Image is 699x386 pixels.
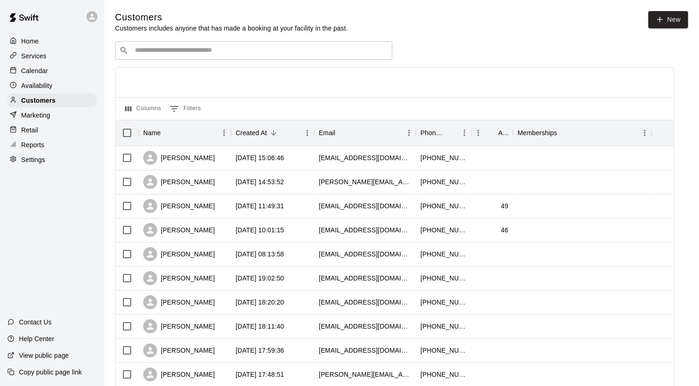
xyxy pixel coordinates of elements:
a: Settings [7,153,97,167]
div: [PERSON_NAME] [143,151,215,165]
div: Email [314,120,416,146]
div: [PERSON_NAME] [143,319,215,333]
a: Marketing [7,108,97,122]
a: New [648,11,688,28]
div: +15635058831 [420,201,467,211]
a: Services [7,49,97,63]
div: Created At [236,120,267,146]
button: Sort [444,126,457,139]
div: +13092992695 [420,370,467,379]
div: rdmccabe@mchsi.com [319,346,411,355]
div: 2025-09-10 11:49:31 [236,201,284,211]
button: Sort [161,126,174,139]
button: Show filters [167,101,203,116]
div: Memberships [513,120,651,146]
div: 2025-09-09 19:02:50 [236,274,284,283]
div: Search customers by name or email [115,41,392,60]
div: [PERSON_NAME] [143,271,215,285]
div: Phone Number [420,120,444,146]
p: Customers includes anyone that has made a booking at your facility in the past. [115,24,348,33]
div: [PERSON_NAME] [143,367,215,381]
div: +15637232976 [420,225,467,235]
button: Sort [557,126,570,139]
p: Help Center [19,334,54,343]
div: Name [143,120,161,146]
div: pulchar@aol.com [319,249,411,259]
div: +13097210229 [420,153,467,162]
div: anthonywilhelmi@gmail.com [319,298,411,307]
p: Availability [21,81,53,90]
div: sceshelman@yahoo.com [319,274,411,283]
div: Email [319,120,335,146]
div: 2025-09-09 17:59:36 [236,346,284,355]
div: +15633433011 [420,346,467,355]
button: Menu [217,126,231,140]
div: +15637232710 [420,177,467,187]
a: Customers [7,93,97,107]
p: Calendar [21,66,48,75]
div: mkrogers8@msn.com [319,225,411,235]
p: Customers [21,96,55,105]
div: [PERSON_NAME] [143,295,215,309]
button: Sort [485,126,498,139]
div: [PERSON_NAME] [143,175,215,189]
div: Created At [231,120,314,146]
p: Retail [21,125,38,135]
div: Name [139,120,231,146]
div: 2025-09-09 18:20:20 [236,298,284,307]
button: Menu [638,126,651,140]
p: Services [21,51,47,61]
a: Calendar [7,64,97,78]
button: Menu [457,126,471,140]
div: 2025-09-10 10:01:15 [236,225,284,235]
p: Marketing [21,111,50,120]
div: aaron.r.keeney@gmail.com [319,177,411,187]
p: Contact Us [19,318,52,327]
button: Menu [471,126,485,140]
div: [PERSON_NAME] [143,199,215,213]
div: Age [498,120,508,146]
button: Select columns [123,101,164,116]
div: 2025-09-10 08:13:58 [236,249,284,259]
button: Menu [402,126,416,140]
div: 2025-09-09 17:48:51 [236,370,284,379]
div: +15633706642 [420,298,467,307]
div: 2025-09-10 15:06:46 [236,153,284,162]
button: Sort [267,126,280,139]
div: Age [471,120,513,146]
div: +15633703963 [420,274,467,283]
h5: Customers [115,11,348,24]
div: [PERSON_NAME] [143,343,215,357]
div: 49 [501,201,508,211]
div: cory.froelich@echoelectric.com [319,370,411,379]
div: +15635791895 [420,249,467,259]
div: 46 [501,225,508,235]
p: Home [21,37,39,46]
button: Menu [300,126,314,140]
p: Copy public page link [19,367,82,377]
div: 2025-09-09 18:11:40 [236,322,284,331]
div: Memberships [517,120,557,146]
div: nathanpitzer@yahoo.com [319,322,411,331]
div: 2025-09-10 14:53:52 [236,177,284,187]
div: [PERSON_NAME] [143,223,215,237]
a: Availability [7,79,97,93]
a: Retail [7,123,97,137]
div: shaynas1217@gmail.com [319,153,411,162]
div: [PERSON_NAME] [143,247,215,261]
p: Reports [21,140,44,149]
div: mabriggs3@yahoo.com [319,201,411,211]
button: Sort [335,126,348,139]
p: Settings [21,155,45,164]
a: Home [7,34,97,48]
a: Reports [7,138,97,152]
